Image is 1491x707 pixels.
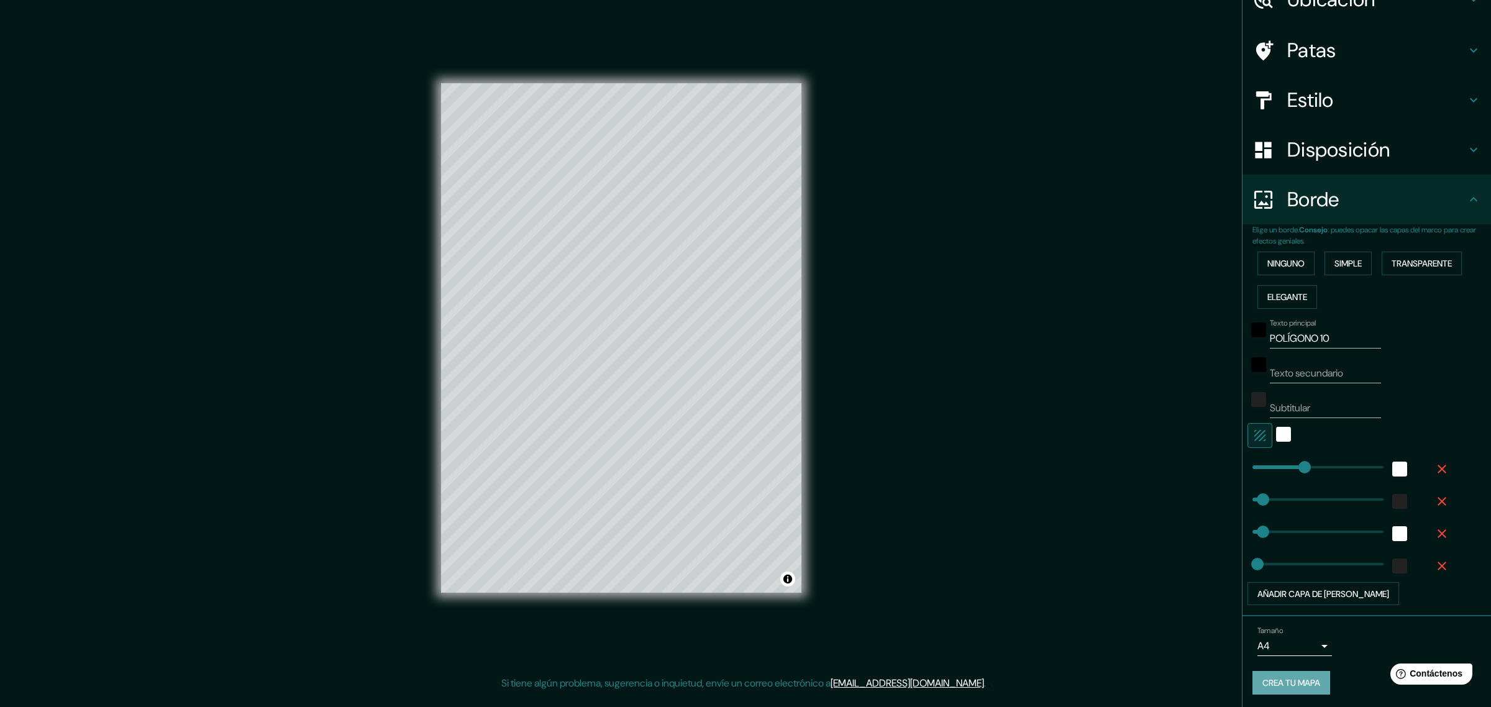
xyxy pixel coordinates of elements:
button: Transparente [1382,252,1462,275]
button: Elegante [1257,285,1317,309]
font: Texto principal [1270,318,1316,328]
button: color-222222 [1392,494,1407,509]
button: Simple [1325,252,1372,275]
a: [EMAIL_ADDRESS][DOMAIN_NAME] [831,677,984,690]
font: Añadir capa de [PERSON_NAME] [1257,588,1389,600]
button: negro [1251,322,1266,337]
button: Crea tu mapa [1252,671,1330,695]
button: Activar o desactivar atribución [780,572,795,586]
font: Disposición [1287,137,1390,163]
button: color-222222 [1392,559,1407,573]
font: Tamaño [1257,626,1283,636]
font: Elegante [1267,291,1307,303]
font: . [986,676,988,690]
div: Patas [1242,25,1491,75]
button: Añadir capa de [PERSON_NAME] [1247,582,1399,606]
div: Estilo [1242,75,1491,125]
font: : puedes opacar las capas del marco para crear efectos geniales. [1252,225,1476,246]
button: blanco [1392,462,1407,477]
font: . [988,676,990,690]
font: Estilo [1287,87,1334,113]
button: negro [1251,357,1266,372]
font: Si tiene algún problema, sugerencia o inquietud, envíe un correo electrónico a [501,677,831,690]
iframe: Lanzador de widgets de ayuda [1380,659,1477,693]
font: Crea tu mapa [1262,678,1320,689]
font: Patas [1287,37,1336,63]
button: blanco [1392,526,1407,541]
button: blanco [1276,427,1291,442]
font: . [984,677,986,690]
div: A4 [1257,636,1332,656]
font: A4 [1257,639,1270,652]
font: Elige un borde. [1252,225,1299,235]
font: Ninguno [1267,258,1305,269]
div: Borde [1242,175,1491,224]
button: Ninguno [1257,252,1315,275]
font: Simple [1334,258,1362,269]
button: color-222222 [1251,392,1266,407]
div: Disposición [1242,125,1491,175]
font: Consejo [1299,225,1328,235]
font: Borde [1287,186,1339,212]
font: Transparente [1392,258,1452,269]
